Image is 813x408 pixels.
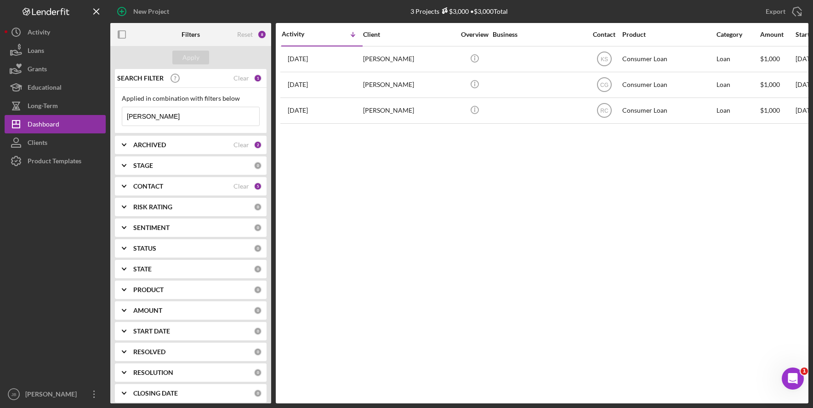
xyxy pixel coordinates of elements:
text: CG [600,82,608,88]
time: 2025-09-25 21:25 [288,55,308,63]
button: Educational [5,78,106,97]
div: 8 [257,30,267,39]
div: 0 [254,306,262,315]
div: Category [716,31,759,38]
div: Loan [716,47,759,71]
div: Clear [233,183,249,190]
b: AMOUNT [133,307,162,314]
div: Apply [182,51,199,64]
div: Client [363,31,455,38]
div: Product [622,31,714,38]
b: STAGE [133,162,153,169]
time: 2025-03-28 18:32 [288,107,308,114]
div: Clients [28,133,47,154]
div: Loans [28,41,44,62]
div: Consumer Loan [622,98,714,123]
b: CLOSING DATE [133,390,178,397]
div: 0 [254,389,262,397]
button: Clients [5,133,106,152]
button: Export [756,2,808,21]
div: Amount [760,31,795,38]
b: ARCHIVED [133,141,166,149]
div: 5 [254,182,262,190]
div: Activity [282,30,322,38]
div: 3 Projects • $3,000 Total [410,7,508,15]
span: 1 [801,368,808,375]
div: [PERSON_NAME] [363,47,455,71]
div: Consumer Loan [622,73,714,97]
button: Activity [5,23,106,41]
b: SENTIMENT [133,224,170,231]
div: Dashboard [28,115,59,136]
div: Consumer Loan [622,47,714,71]
div: 0 [254,368,262,377]
div: Clear [233,75,249,82]
div: 0 [254,203,262,211]
div: Activity [28,23,50,44]
b: STATE [133,265,152,273]
div: Product Templates [28,152,81,172]
div: Clear [233,141,249,149]
b: RESOLUTION [133,369,173,376]
button: Dashboard [5,115,106,133]
div: Grants [28,60,47,80]
div: 2 [254,141,262,149]
b: RISK RATING [133,203,172,211]
div: Reset [237,31,253,38]
div: Business [493,31,585,38]
time: 2025-09-04 17:44 [288,81,308,88]
div: [PERSON_NAME] [363,73,455,97]
div: $3,000 [439,7,469,15]
div: 0 [254,265,262,273]
div: 0 [254,161,262,170]
button: Product Templates [5,152,106,170]
button: Apply [172,51,209,64]
button: Loans [5,41,106,60]
div: [PERSON_NAME] [23,385,83,406]
div: 0 [254,327,262,335]
div: Applied in combination with filters below [122,95,260,102]
span: $1,000 [760,80,780,88]
b: CONTACT [133,183,163,190]
text: KS [600,56,608,63]
b: START DATE [133,328,170,335]
button: Long-Term [5,97,106,115]
div: 0 [254,244,262,253]
text: RC [600,108,608,114]
div: [PERSON_NAME] [363,98,455,123]
button: New Project [110,2,178,21]
div: 0 [254,224,262,232]
div: Loan [716,73,759,97]
div: 1 [254,74,262,82]
span: $1,000 [760,106,780,114]
div: 0 [254,348,262,356]
b: SEARCH FILTER [117,75,164,82]
div: Long-Term [28,97,58,117]
iframe: Intercom live chat [782,368,804,390]
div: Overview [457,31,492,38]
div: Loan [716,98,759,123]
text: JB [11,392,16,397]
div: 0 [254,286,262,294]
b: PRODUCT [133,286,164,293]
b: RESOLVED [133,348,165,356]
b: Filters [182,31,200,38]
span: $1,000 [760,55,780,63]
div: New Project [133,2,169,21]
b: STATUS [133,245,156,252]
div: Export [766,2,785,21]
button: JB[PERSON_NAME] [5,385,106,403]
div: Contact [587,31,621,38]
button: Grants [5,60,106,78]
div: Educational [28,78,62,99]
